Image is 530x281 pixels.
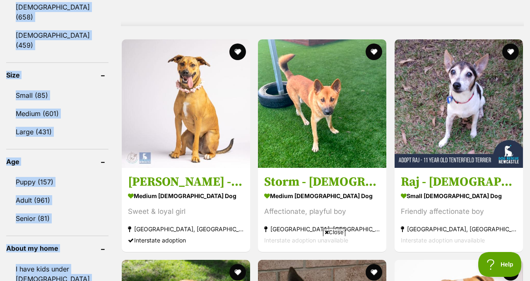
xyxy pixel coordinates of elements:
[6,71,108,79] header: Size
[6,173,108,191] a: Puppy (157)
[258,39,386,168] img: Storm - 1 year old German Shepherd X - German Shepherd Dog
[6,123,108,140] a: Large (431)
[264,190,380,202] strong: medium [DEMOGRAPHIC_DATA] Dog
[401,174,517,190] h3: Raj - [DEMOGRAPHIC_DATA] Tenterfield Terrier
[258,168,386,252] a: Storm - [DEMOGRAPHIC_DATA] German Shepherd X medium [DEMOGRAPHIC_DATA] Dog Affectionate, playful ...
[6,245,108,252] header: About my home
[229,44,246,60] button: favourite
[128,174,244,190] h3: [PERSON_NAME] - [DEMOGRAPHIC_DATA] Mixed Breed
[401,206,517,217] div: Friendly affectionate boy
[128,223,244,235] strong: [GEOGRAPHIC_DATA], [GEOGRAPHIC_DATA]
[264,174,380,190] h3: Storm - [DEMOGRAPHIC_DATA] German Shepherd X
[395,39,523,168] img: Raj - 11 Year Old Tenterfield Terrier - Tenterfield Terrier Dog
[128,206,244,217] div: Sweet & loyal girl
[264,223,380,235] strong: [GEOGRAPHIC_DATA], [GEOGRAPHIC_DATA]
[401,237,485,244] span: Interstate adoption unavailable
[122,168,250,252] a: [PERSON_NAME] - [DEMOGRAPHIC_DATA] Mixed Breed medium [DEMOGRAPHIC_DATA] Dog Sweet & loyal girl [...
[366,44,383,60] button: favourite
[401,190,517,202] strong: small [DEMOGRAPHIC_DATA] Dog
[122,39,250,168] img: Rosie - 2 Year Old Mixed Breed - German Shepherd Dog
[401,223,517,235] strong: [GEOGRAPHIC_DATA], [GEOGRAPHIC_DATA]
[264,206,380,217] div: Affectionate, playful boy
[6,158,108,165] header: Age
[6,87,108,104] a: Small (85)
[502,44,519,60] button: favourite
[6,27,108,54] a: [DEMOGRAPHIC_DATA] (459)
[323,228,345,236] span: Close
[6,191,108,209] a: Adult (961)
[478,252,522,277] iframe: Help Scout Beacon - Open
[128,190,244,202] strong: medium [DEMOGRAPHIC_DATA] Dog
[6,105,108,122] a: Medium (601)
[6,210,108,227] a: Senior (81)
[395,168,523,252] a: Raj - [DEMOGRAPHIC_DATA] Tenterfield Terrier small [DEMOGRAPHIC_DATA] Dog Friendly affectionate b...
[502,264,519,281] button: favourite
[128,235,244,246] div: Interstate adoption
[64,240,466,277] iframe: Advertisement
